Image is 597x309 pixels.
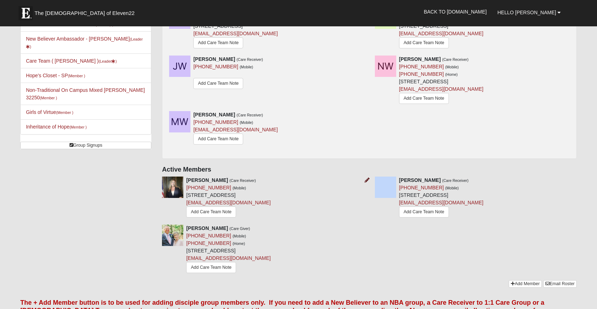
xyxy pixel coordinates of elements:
[230,226,250,231] small: (Care Giver)
[186,200,271,205] a: [EMAIL_ADDRESS][DOMAIN_NAME]
[399,200,483,205] a: [EMAIL_ADDRESS][DOMAIN_NAME]
[399,31,483,36] a: [EMAIL_ADDRESS][DOMAIN_NAME]
[20,142,151,149] a: Group Signups
[26,124,87,130] a: Inheritance of Hope(Member )
[162,166,577,174] h4: Active Members
[399,56,483,106] div: [STREET_ADDRESS]
[492,4,566,21] a: Hello [PERSON_NAME]
[237,57,263,62] small: (Care Receiver)
[399,56,441,62] strong: [PERSON_NAME]
[399,64,444,69] a: [PHONE_NUMBER]
[186,225,228,231] strong: [PERSON_NAME]
[399,37,449,48] a: Add Care Team Note
[240,120,253,125] small: (Mobile)
[26,73,85,78] a: Hope's Closet - SP(Member )
[399,206,449,218] a: Add Care Team Note
[232,234,246,238] small: (Mobile)
[26,37,143,49] small: (Leader )
[543,280,577,288] a: Email Roster
[418,3,492,21] a: Back to [DOMAIN_NAME]
[497,10,556,15] span: Hello [PERSON_NAME]
[193,56,235,62] strong: [PERSON_NAME]
[232,186,246,190] small: (Mobile)
[186,255,271,261] a: [EMAIL_ADDRESS][DOMAIN_NAME]
[186,206,236,218] a: Add Care Team Note
[68,74,85,78] small: (Member )
[193,112,235,117] strong: [PERSON_NAME]
[445,65,459,69] small: (Mobile)
[186,240,231,246] a: [PHONE_NUMBER]
[442,178,468,183] small: (Care Receiver)
[399,177,441,183] strong: [PERSON_NAME]
[186,225,271,275] div: [STREET_ADDRESS]
[35,10,135,17] span: The [DEMOGRAPHIC_DATA] of Eleven22
[26,58,117,64] a: Care Team ( [PERSON_NAME] )(Leader)
[442,57,468,62] small: (Care Receiver)
[399,86,483,92] a: [EMAIL_ADDRESS][DOMAIN_NAME]
[240,65,253,69] small: (Mobile)
[445,186,459,190] small: (Mobile)
[399,93,449,104] a: Add Care Team Note
[399,71,444,77] a: [PHONE_NUMBER]
[26,87,145,100] a: Non-Traditional On Campus Mixed [PERSON_NAME] 32250(Member )
[237,113,263,117] small: (Care Receiver)
[186,233,231,239] a: [PHONE_NUMBER]
[509,280,542,288] a: Add Member
[186,177,271,219] div: [STREET_ADDRESS]
[186,177,228,183] strong: [PERSON_NAME]
[230,178,256,183] small: (Care Receiver)
[99,59,117,63] small: (Leader )
[193,133,243,145] a: Add Care Team Note
[193,31,278,36] a: [EMAIL_ADDRESS][DOMAIN_NAME]
[193,127,278,132] a: [EMAIL_ADDRESS][DOMAIN_NAME]
[193,119,238,125] a: [PHONE_NUMBER]
[186,262,236,273] a: Add Care Team Note
[445,72,458,77] small: (Home)
[193,37,243,48] a: Add Care Team Note
[186,185,231,190] a: [PHONE_NUMBER]
[40,96,57,100] small: (Member )
[399,177,483,219] div: [STREET_ADDRESS]
[19,6,33,20] img: Eleven22 logo
[56,110,73,115] small: (Member )
[193,7,278,50] div: [STREET_ADDRESS]
[399,7,483,50] div: [STREET_ADDRESS]
[193,64,238,69] a: [PHONE_NUMBER]
[15,2,157,20] a: The [DEMOGRAPHIC_DATA] of Eleven22
[69,125,87,129] small: (Member )
[399,185,444,190] a: [PHONE_NUMBER]
[193,78,243,89] a: Add Care Team Note
[232,241,245,246] small: (Home)
[26,109,73,115] a: Girls of Virtue(Member )
[26,36,143,49] a: New Believer Ambassador - [PERSON_NAME](Leader)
